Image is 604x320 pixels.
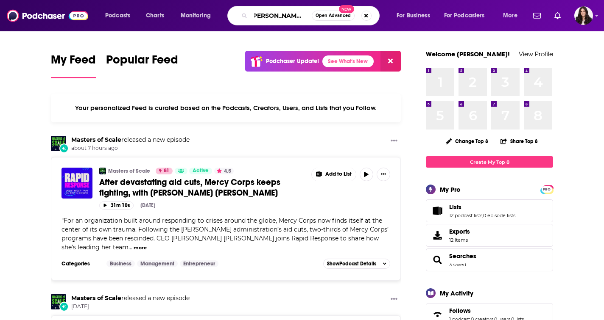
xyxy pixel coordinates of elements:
a: 3 saved [449,262,466,268]
a: Business [106,260,135,267]
button: open menu [391,9,441,22]
a: Searches [429,254,446,266]
a: Follows [449,307,524,314]
a: View Profile [519,50,553,58]
a: 0 episode lists [483,212,515,218]
a: My Feed [51,52,96,78]
span: Active [193,167,209,175]
img: User Profile [574,6,593,25]
button: Show profile menu [574,6,593,25]
a: Charts [140,9,169,22]
img: Masters of Scale [51,136,66,151]
button: 31m 10s [99,201,134,210]
a: 81 [156,168,173,174]
button: more [134,244,147,251]
button: Show More Button [312,168,356,181]
button: Change Top 8 [441,136,493,146]
span: Exports [449,228,470,235]
a: After devastating aid cuts, Mercy Corps keeps fighting, with [PERSON_NAME] [PERSON_NAME] [99,177,305,198]
button: open menu [439,9,497,22]
a: Active [189,168,212,174]
span: Monitoring [181,10,211,22]
a: Welcome [PERSON_NAME]! [426,50,510,58]
span: " [62,217,389,251]
span: 81 [164,167,169,175]
a: Management [137,260,178,267]
span: ... [129,243,132,251]
span: For Podcasters [444,10,485,22]
img: After devastating aid cuts, Mercy Corps keeps fighting, with Tjada D’Oyen McKenna [62,168,92,199]
div: Search podcasts, credits, & more... [235,6,388,25]
span: PRO [542,186,552,193]
button: Show More Button [377,168,390,181]
button: open menu [175,9,222,22]
span: Follows [449,307,471,314]
span: [DATE] [71,303,190,310]
a: Searches [449,252,476,260]
div: My Activity [440,289,473,297]
span: Logged in as RebeccaShapiro [574,6,593,25]
button: Open AdvancedNew [312,11,355,21]
a: Lists [429,205,446,217]
span: Lists [449,203,461,211]
span: 12 items [449,237,470,243]
button: open menu [99,9,141,22]
a: Popular Feed [106,52,178,78]
a: Show notifications dropdown [551,8,564,23]
span: New [339,5,354,13]
input: Search podcasts, credits, & more... [251,9,312,22]
div: [DATE] [140,202,155,208]
span: After devastating aid cuts, Mercy Corps keeps fighting, with [PERSON_NAME] [PERSON_NAME] [99,177,280,198]
a: Lists [449,203,515,211]
button: Show More Button [387,294,401,305]
span: Podcasts [105,10,130,22]
span: Lists [426,199,553,222]
a: PRO [542,186,552,192]
div: Your personalized Feed is curated based on the Podcasts, Creators, Users, and Lists that you Follow. [51,94,401,122]
span: For Business [397,10,430,22]
span: More [503,10,517,22]
h3: released a new episode [71,294,190,302]
span: Show Podcast Details [327,261,376,267]
a: Masters of Scale [108,168,150,174]
button: ShowPodcast Details [323,259,390,269]
span: Searches [426,248,553,271]
button: 4.5 [214,168,234,174]
div: New Episode [59,302,69,311]
div: My Pro [440,185,461,193]
a: See What's New [322,55,374,67]
img: Podchaser - Follow, Share and Rate Podcasts [7,8,88,24]
span: Charts [146,10,164,22]
a: Entrepreneur [180,260,218,267]
div: New Episode [59,143,69,153]
a: Masters of Scale [71,136,121,143]
span: For an organization built around responding to crises around the globe, Mercy Corps now finds its... [62,217,389,251]
span: Add to List [325,171,352,177]
a: Create My Top 8 [426,156,553,168]
span: Popular Feed [106,52,178,72]
button: Share Top 8 [500,133,538,149]
button: Show More Button [387,136,401,146]
span: , [482,212,483,218]
span: about 7 hours ago [71,145,190,152]
p: Podchaser Update! [266,58,319,65]
button: open menu [497,9,528,22]
a: Masters of Scale [71,294,121,302]
h3: Categories [62,260,100,267]
a: Exports [426,224,553,247]
a: Show notifications dropdown [530,8,544,23]
span: Exports [429,229,446,241]
img: Masters of Scale [51,294,66,309]
a: 12 podcast lists [449,212,482,218]
span: Open Advanced [316,14,351,18]
span: My Feed [51,52,96,72]
img: Masters of Scale [99,168,106,174]
h3: released a new episode [71,136,190,144]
